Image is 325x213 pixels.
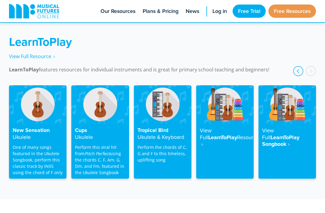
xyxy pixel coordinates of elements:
span: Our Resources [101,7,135,15]
h4: LearnToPlay Songbook [262,127,312,148]
p: features resources for individual instruments and is great for primary school teaching and beginn... [9,66,316,73]
span: News [186,7,199,15]
a: Tropical BirdUkulele & Keyboard Perform the chords of C, G and F to this timeless, uplifting song [134,85,191,179]
p: Perform this viral hit from using the chords C, F, Am, G, Dm, and Fm, featured in the Ukulele Son... [75,144,125,176]
span: Log in [212,7,227,15]
strong: View Full [200,127,212,141]
strong: Ukulele & Keyboard [138,133,184,141]
strong: Ukulele [13,133,31,141]
a: CupsUkulele Perform this viral hit fromPitch Perfectusing the chords C, F, Am, G, Dm, and Fm, fea... [71,85,129,179]
strong: LearnToPlay [9,66,39,73]
a: Free Trial [233,5,266,18]
strong: View Full [262,127,274,141]
a: Free Resources [268,5,316,18]
strong: ‎ › [286,140,289,148]
div: next [306,66,316,76]
p: One of many songs featured in the Ukulele Songbook, perform this classic track by INXS using the ... [13,144,63,176]
a: New SensationUkulele One of many songs featured in the Ukulele Songbook, perform this classic tra... [9,85,67,179]
h4: Cups [75,127,125,140]
a: View FullLearnToPlayResource ‎ › [196,85,254,179]
em: Pitch Perfect [85,151,110,156]
a: View Full Resource‎‏‏‎ ‎ › [9,53,55,60]
a: View FullLearnToPlay Songbook‎ › [258,85,316,179]
p: Perform the chords of C, G and F to this timeless, uplifting song [138,144,188,163]
div: prev [293,66,303,76]
h4: New Sensation [13,127,63,140]
h4: LearnToPlay [200,127,250,148]
span: Plans & Pricing [143,7,178,15]
strong: Resource ‎ › [200,133,259,148]
h4: Tropical Bird [138,127,188,140]
strong: Ukulele [75,133,93,141]
strong: LearnToPlay [9,33,72,50]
